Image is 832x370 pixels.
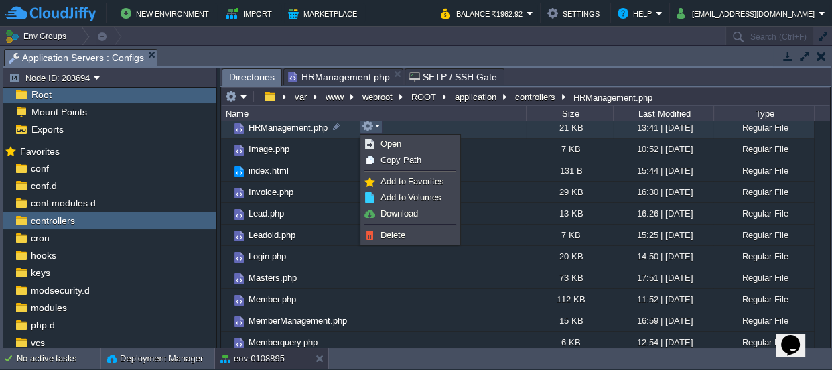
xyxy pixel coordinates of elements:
div: 11:52 | [DATE] [613,289,713,310]
a: hooks [28,249,58,261]
img: AMDAwAAAACH5BAEAAAAALAAAAAABAAEAAAICRAEAOw== [232,271,247,286]
div: Type [715,106,814,121]
img: AMDAwAAAACH5BAEAAAAALAAAAAABAAEAAAICRAEAOw== [232,250,247,265]
a: Open [362,137,458,151]
div: 13:41 | [DATE] [613,117,713,138]
div: Regular File [713,289,814,310]
span: Leadold.php [247,229,297,241]
a: Lead.php [247,208,286,219]
a: Login.php [247,251,288,262]
a: vcs [28,336,47,349]
img: AMDAwAAAACH5BAEAAAAALAAAAAABAAEAAAICRAEAOw== [232,121,247,136]
img: AMDAwAAAACH5BAEAAAAALAAAAAABAAEAAAICRAEAOw== [221,289,232,310]
a: Add to Favorites [362,174,458,189]
img: AMDAwAAAACH5BAEAAAAALAAAAAABAAEAAAICRAEAOw== [232,186,247,200]
span: Memberquery.php [247,336,320,348]
a: Exports [29,123,66,135]
button: New Environment [121,5,213,21]
div: 12:54 | [DATE] [613,332,713,353]
img: AMDAwAAAACH5BAEAAAAALAAAAAABAAEAAAICRAEAOw== [232,336,247,351]
button: env-0108895 [220,352,285,365]
div: Size [527,106,613,121]
a: Add to Volumes [362,190,458,205]
span: controllers [28,214,77,227]
button: Deployment Manager [107,352,203,365]
a: Invoice.php [247,186,295,198]
img: AMDAwAAAACH5BAEAAAAALAAAAAABAAEAAAICRAEAOw== [232,207,247,222]
button: Node ID: 203694 [9,72,94,84]
a: conf.modules.d [28,197,98,209]
span: Application Servers : Configs [9,50,144,66]
div: Regular File [713,310,814,331]
img: CloudJiffy [5,5,96,22]
a: Masters.php [247,272,299,284]
span: HRManagement.php [288,69,390,85]
a: cron [28,232,52,244]
div: 15:44 | [DATE] [613,160,713,181]
span: Open [380,139,401,149]
button: webroot [360,90,396,103]
a: Member.php [247,294,298,305]
span: Directories [229,69,275,86]
button: var [293,90,310,103]
a: MemberManagement.php [247,315,349,326]
img: AMDAwAAAACH5BAEAAAAALAAAAAABAAEAAAICRAEAOw== [232,314,247,329]
a: modsecurity.d [28,284,92,296]
div: 73 KB [526,267,613,288]
img: AMDAwAAAACH5BAEAAAAALAAAAAABAAEAAAICRAEAOw== [221,225,232,245]
div: 10:52 | [DATE] [613,139,713,160]
div: Regular File [713,267,814,288]
button: Help [618,5,656,21]
img: AMDAwAAAACH5BAEAAAAALAAAAAABAAEAAAICRAEAOw== [221,246,232,267]
div: 131 B [526,160,613,181]
div: 7 KB [526,139,613,160]
img: AMDAwAAAACH5BAEAAAAALAAAAAABAAEAAAICRAEAOw== [232,164,247,179]
button: www [324,90,347,103]
div: Regular File [713,160,814,181]
div: Regular File [713,332,814,353]
div: HRManagement.php [570,91,652,103]
img: AMDAwAAAACH5BAEAAAAALAAAAAABAAEAAAICRAEAOw== [221,117,232,138]
a: HRManagement.php [247,122,330,133]
a: php.d [28,319,57,331]
iframe: chat widget [776,316,819,357]
button: Import [226,5,276,21]
a: Mount Points [29,106,89,118]
span: Download [380,208,418,219]
div: 20 KB [526,246,613,267]
a: Image.php [247,143,291,155]
span: modules [28,302,69,314]
div: 14:50 | [DATE] [613,246,713,267]
div: 15:25 | [DATE] [613,225,713,245]
button: Settings [547,5,604,21]
div: 21 KB [526,117,613,138]
button: controllers [513,90,559,103]
div: 15 KB [526,310,613,331]
span: Add to Volumes [380,192,441,202]
div: No active tasks [17,348,100,369]
div: 7 KB [526,225,613,245]
a: Root [29,88,54,101]
img: AMDAwAAAACH5BAEAAAAALAAAAAABAAEAAAICRAEAOw== [221,182,232,202]
div: 112 KB [526,289,613,310]
div: 13 KB [526,203,613,224]
a: index.html [247,165,291,176]
button: [EMAIL_ADDRESS][DOMAIN_NAME] [677,5,819,21]
span: SFTP / SSH Gate [409,69,497,85]
img: AMDAwAAAACH5BAEAAAAALAAAAAABAAEAAAICRAEAOw== [232,229,247,243]
span: keys [28,267,52,279]
span: Delete [380,230,405,240]
div: Name [222,106,526,121]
